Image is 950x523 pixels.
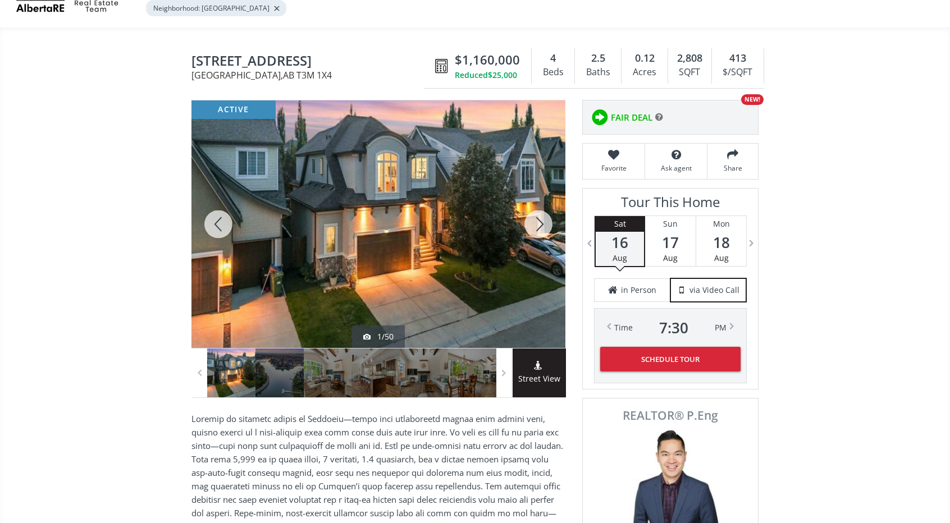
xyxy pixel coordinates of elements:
div: $/SQFT [718,64,758,81]
span: 17 [645,235,695,250]
span: Aug [663,253,678,263]
div: 413 [718,51,758,66]
h3: Tour This Home [594,194,747,215]
button: Schedule Tour [600,347,741,371]
img: rating icon [588,106,611,129]
span: [GEOGRAPHIC_DATA] , AB T3M 1X4 [191,71,430,80]
span: Aug [613,253,627,263]
span: Share [713,163,752,173]
div: Reduced [455,70,520,81]
span: $1,160,000 [455,51,520,68]
div: 2.5 [581,51,615,66]
span: Street View [513,373,566,386]
span: in Person [621,285,656,296]
div: 0.12 [627,51,661,66]
div: NEW! [741,94,764,105]
span: FAIR DEAL [611,112,652,123]
span: 2,808 [677,51,702,66]
span: 18 [696,235,747,250]
span: Favorite [588,163,639,173]
span: 219 Mahogany Landing SE [191,53,430,71]
div: Baths [581,64,615,81]
div: 1/50 [363,331,394,342]
div: 4 [537,51,569,66]
div: Acres [627,64,661,81]
div: active [191,100,276,119]
div: Time PM [614,320,727,336]
div: Sun [645,216,695,232]
div: Mon [696,216,747,232]
span: Aug [714,253,729,263]
div: Sat [596,216,644,232]
div: Beds [537,64,569,81]
div: SQFT [674,64,706,81]
span: 16 [596,235,644,250]
span: via Video Call [689,285,739,296]
span: Ask agent [651,163,701,173]
div: 219 Mahogany Landing SE Calgary, AB T3M 1X4 - Photo 1 of 50 [191,100,565,348]
span: 7 : 30 [659,320,688,336]
span: REALTOR® P.Eng [595,410,746,421]
span: $25,000 [488,70,517,81]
